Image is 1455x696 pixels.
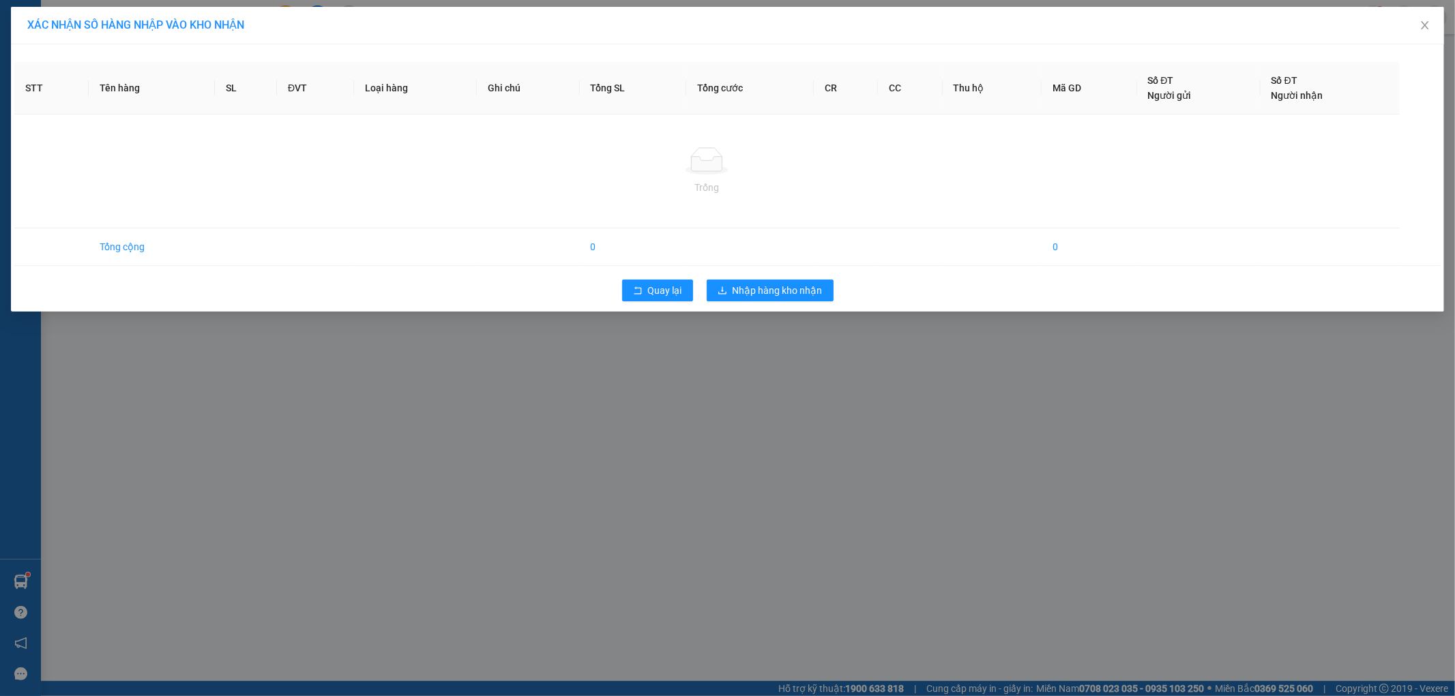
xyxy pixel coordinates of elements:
[1042,228,1137,266] td: 0
[707,279,834,301] button: downloadNhập hàng kho nhận
[89,62,215,115] th: Tên hàng
[718,286,727,297] span: download
[686,62,814,115] th: Tổng cước
[580,228,687,266] td: 0
[1406,7,1444,45] button: Close
[277,62,354,115] th: ĐVT
[27,18,244,31] span: XÁC NHẬN SỐ HÀNG NHẬP VÀO KHO NHẬN
[1272,90,1323,101] span: Người nhận
[477,62,580,115] th: Ghi chú
[580,62,687,115] th: Tổng SL
[89,228,215,266] td: Tổng cộng
[633,286,643,297] span: rollback
[648,283,682,298] span: Quay lại
[878,62,942,115] th: CC
[622,279,693,301] button: rollbackQuay lại
[25,180,1389,195] div: Trống
[1148,75,1174,86] span: Số ĐT
[215,62,277,115] th: SL
[1148,90,1192,101] span: Người gửi
[1420,20,1430,31] span: close
[943,62,1042,115] th: Thu hộ
[733,283,823,298] span: Nhập hàng kho nhận
[354,62,476,115] th: Loại hàng
[1272,75,1297,86] span: Số ĐT
[14,62,89,115] th: STT
[814,62,878,115] th: CR
[1042,62,1137,115] th: Mã GD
